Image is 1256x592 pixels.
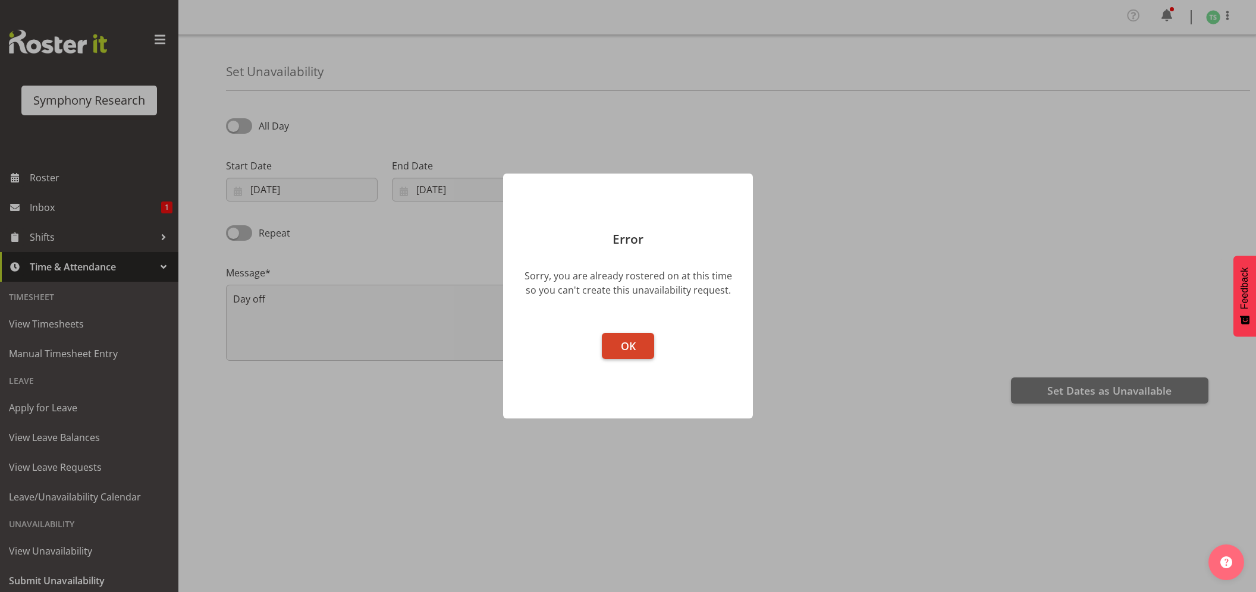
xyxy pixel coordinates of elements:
img: help-xxl-2.png [1220,556,1232,568]
button: Feedback - Show survey [1233,256,1256,336]
button: OK [602,333,654,359]
span: OK [621,339,636,353]
p: Error [515,233,741,245]
span: Feedback [1239,267,1250,309]
div: Sorry, you are already rostered on at this time so you can't create this unavailability request. [521,269,735,297]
